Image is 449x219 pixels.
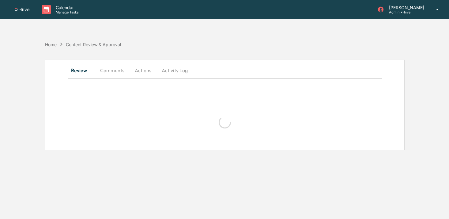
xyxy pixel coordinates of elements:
div: Home [45,42,57,47]
div: Content Review & Approval [66,42,121,47]
div: secondary tabs example [68,63,382,78]
img: logo [15,8,29,11]
button: Review [68,63,95,78]
button: Comments [95,63,129,78]
button: Activity Log [157,63,193,78]
p: Manage Tasks [51,10,82,14]
p: Calendar [51,5,82,10]
p: Admin • Hiive [384,10,427,14]
p: [PERSON_NAME] [384,5,427,10]
button: Actions [129,63,157,78]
